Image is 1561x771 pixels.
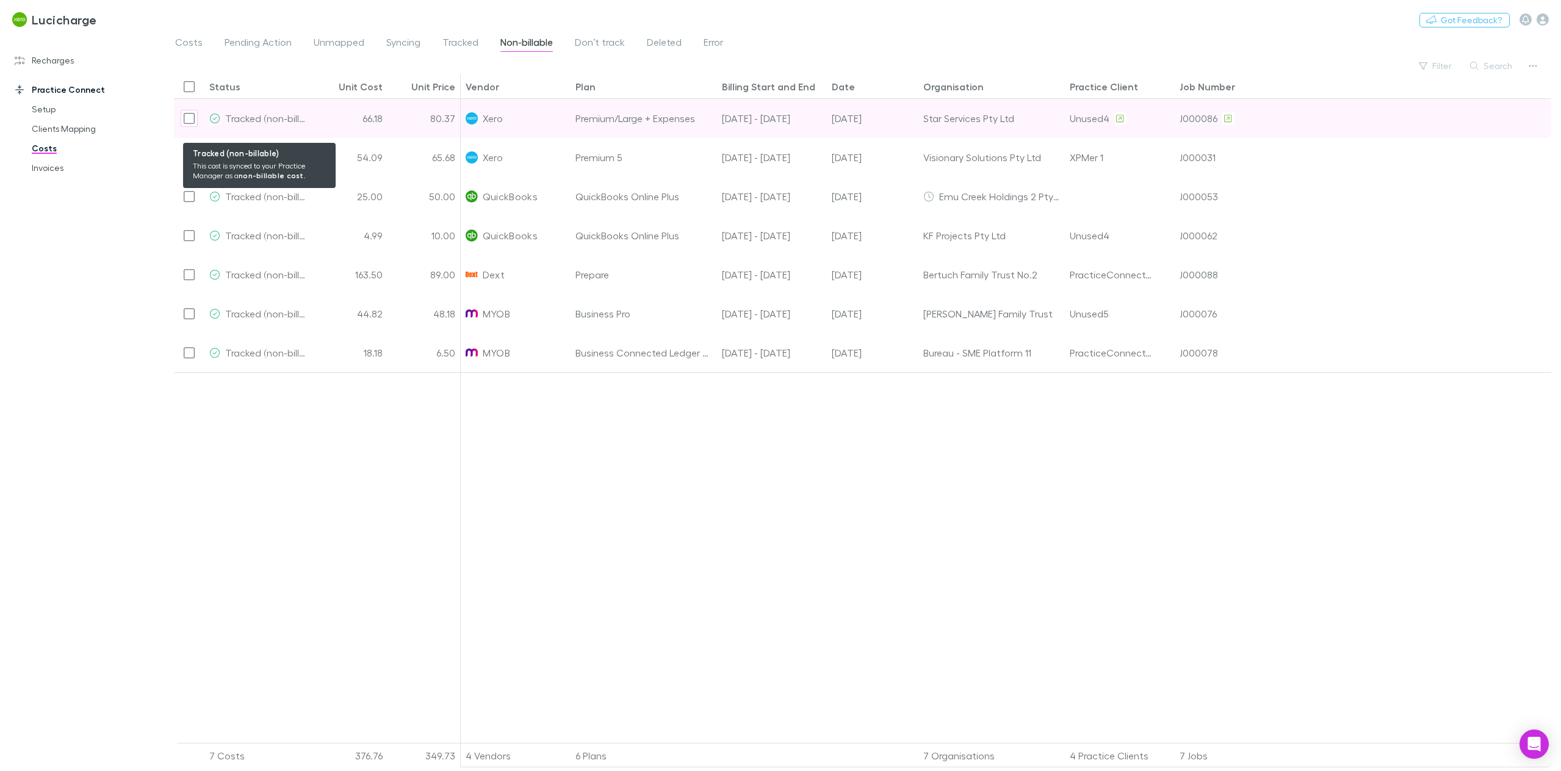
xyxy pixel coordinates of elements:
img: Lucicharge's Logo [12,12,27,27]
div: 65.68 [388,138,461,177]
img: MYOB's Logo [466,308,478,320]
div: Open Intercom Messenger [1520,729,1549,759]
div: 89.00 [388,255,461,294]
div: 03 Jun 2024 [827,294,918,333]
span: Don’t track [575,36,625,52]
div: 7 Organisations [918,744,1065,768]
a: Clients Mapping [20,119,171,139]
a: Practice Connect [2,80,171,100]
span: Tracked (non-billable) [225,308,321,319]
div: 18.18 [314,333,388,372]
img: Xero's Logo [466,151,478,164]
span: Tracked (non-billable) [225,230,321,241]
span: Tracked (non-billable) [225,347,321,358]
div: 4.99 [314,216,388,255]
div: Status [209,81,240,93]
div: Organisation [923,81,984,93]
div: 02 Jan - 02 Feb 25 [717,216,827,255]
div: J000062 [1180,216,1217,255]
div: J000076 [1180,294,1217,333]
img: Xero's Logo [466,112,478,125]
div: J000086 [1180,99,1217,137]
span: Unmapped [314,36,364,52]
div: Job Number [1180,81,1235,93]
img: MYOB's Logo [466,347,478,359]
div: 03 Jun 2024 [827,333,918,372]
span: Deleted [647,36,682,52]
div: 02 Jan 2025 [827,216,918,255]
div: Date [832,81,855,93]
div: QuickBooks Online Plus [571,216,717,255]
a: Lucicharge [5,5,104,34]
img: QuickBooks's Logo [466,190,478,203]
div: 4 Vendors [461,744,571,768]
span: MYOB [483,333,510,372]
span: Dext [483,255,505,294]
a: Setup [20,100,171,119]
span: Tracked (non-billable) [225,112,321,124]
div: 4 Practice Clients [1065,744,1175,768]
div: 48.18 [388,294,461,333]
div: Premium 5 [571,138,717,177]
div: 10.00 [388,216,461,255]
div: Bureau - SME Platform 11 [923,333,1060,372]
div: Plan [575,81,596,93]
div: 13 Mar - 12 Apr 24 [717,99,827,138]
div: Vendor [466,81,499,93]
span: QuickBooks [483,216,538,255]
span: Tracked (non-billable) [225,269,321,280]
span: MYOB [483,294,510,333]
div: Star Services Pty Ltd [923,99,1060,137]
div: 7 Jobs [1175,744,1285,768]
div: 66.18 [314,99,388,138]
div: Unit Price [411,81,455,93]
div: Practice Client [1070,81,1138,93]
div: Billing Start and End [722,81,815,93]
div: 44.82 [314,294,388,333]
span: Non-billable [500,36,553,52]
div: J000053 [1180,177,1218,215]
div: 01 Jun - 30 Jun 24 [717,333,827,372]
div: KF Projects Pty Ltd [923,216,1060,255]
div: Unused5 [1070,294,1109,333]
span: Tracked (non-billable) [225,190,321,202]
div: 7 Costs [204,744,314,768]
div: 6 Plans [571,744,717,768]
span: Xero [483,99,503,137]
a: Recharges [2,51,171,70]
div: Premium/Large + Expenses [571,99,717,138]
div: 01 Jun - 30 Jun 24 [717,294,827,333]
div: 02 Aug 2024 [827,177,918,216]
div: 13 Mar - 12 Apr 24 [717,138,827,177]
div: 50.00 [388,177,461,216]
div: PracticeConnector2 [1070,255,1153,294]
div: Business Pro [571,294,717,333]
div: [PERSON_NAME] Family Trust [923,294,1060,333]
a: Invoices [20,158,171,178]
div: J000078 [1180,333,1218,372]
span: QuickBooks [483,177,538,215]
div: 25.00 [314,177,388,216]
div: Business Connected Ledger with Payroll [571,333,717,372]
div: 6.50 [388,333,461,372]
span: Tracked (non-billable) [225,151,321,163]
span: Error [704,36,723,52]
div: J000031 [1180,138,1216,176]
span: Tracked [442,36,478,52]
div: Unused4 [1070,216,1109,255]
div: PracticeConnector2 [1070,333,1153,372]
div: J000088 [1180,255,1218,294]
div: 349.73 [388,744,461,768]
div: 01 Jan - 31 Jan 24 [717,255,827,294]
div: 01 Jan 2024 [827,255,918,294]
div: 163.50 [314,255,388,294]
span: Emu Creek Holdings 2 Pty Ltd [939,190,1070,202]
div: QuickBooks Online Plus [571,177,717,216]
div: Bertuch Family Trust No.2 [923,255,1060,294]
div: Unused4 [1070,99,1109,137]
div: 08 Jun 2024 [827,138,918,177]
span: Costs [175,36,203,52]
span: Pending Action [225,36,292,52]
img: QuickBooks's Logo [466,230,478,242]
a: Costs [20,139,171,158]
